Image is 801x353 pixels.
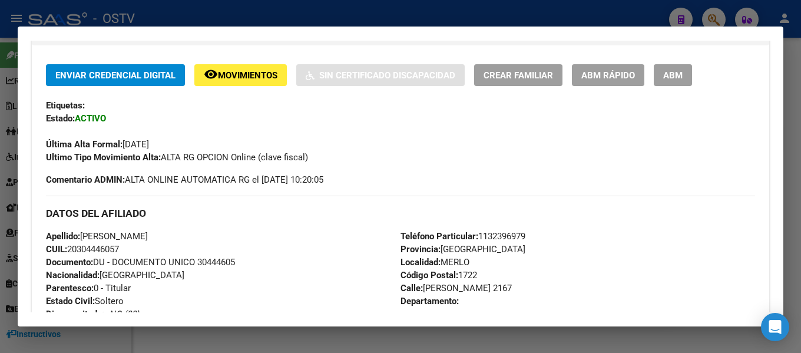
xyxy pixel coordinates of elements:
strong: Documento: [46,257,93,268]
span: Enviar Credencial Digital [55,70,176,81]
mat-icon: remove_red_eye [204,67,218,81]
strong: Apellido: [46,231,80,242]
div: Open Intercom Messenger [761,313,789,341]
span: 20304446057 [46,244,119,255]
span: 1132396979 [400,231,525,242]
span: Soltero [46,296,124,306]
span: Movimientos [218,70,277,81]
button: ABM [654,64,692,86]
strong: Código Postal: [400,270,458,281]
span: DU - DOCUMENTO UNICO 30444605 [46,257,235,268]
strong: Parentesco: [46,283,94,293]
button: Crear Familiar [474,64,562,86]
strong: Localidad: [400,257,441,268]
strong: Última Alta Formal: [46,139,123,150]
button: ABM Rápido [572,64,644,86]
strong: Comentario ADMIN: [46,174,125,185]
strong: Discapacitado: [46,309,104,319]
strong: Estado: [46,113,75,124]
button: Sin Certificado Discapacidad [296,64,465,86]
strong: Provincia: [400,244,441,255]
strong: CUIL: [46,244,67,255]
span: ALTA RG OPCION Online (clave fiscal) [46,152,308,163]
strong: ACTIVO [75,113,106,124]
span: Crear Familiar [484,70,553,81]
span: [PERSON_NAME] [46,231,148,242]
i: NO (00) [109,309,139,319]
strong: Ultimo Tipo Movimiento Alta: [46,152,161,163]
span: Sin Certificado Discapacidad [319,70,455,81]
span: [GEOGRAPHIC_DATA] [400,244,525,255]
span: 0 - Titular [46,283,131,293]
span: [GEOGRAPHIC_DATA] [46,270,184,281]
button: Enviar Credencial Digital [46,64,185,86]
span: MERLO [400,257,469,268]
strong: Departamento: [400,296,459,306]
h3: DATOS DEL AFILIADO [46,207,755,220]
strong: Teléfono Particular: [400,231,478,242]
span: [DATE] [46,139,149,150]
span: ABM [663,70,683,81]
strong: Calle: [400,283,423,293]
strong: Estado Civil: [46,296,95,306]
span: ABM Rápido [581,70,635,81]
strong: Nacionalidad: [46,270,100,281]
span: [PERSON_NAME] 2167 [400,283,512,293]
strong: Etiquetas: [46,100,85,111]
button: Movimientos [194,64,287,86]
span: 1722 [400,270,477,281]
span: ALTA ONLINE AUTOMATICA RG el [DATE] 10:20:05 [46,173,323,186]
